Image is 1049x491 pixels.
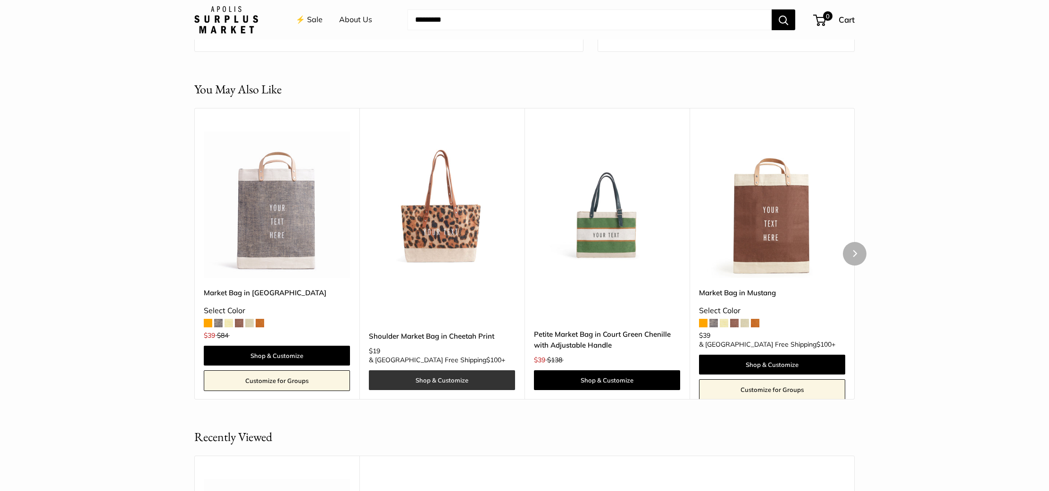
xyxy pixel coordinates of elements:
div: Select Color [204,304,350,318]
a: Shop & Customize [369,370,515,390]
a: Shop & Customize [699,355,845,374]
img: Market Bag in Mustang [699,132,845,278]
a: Market Bag in MustangMarket Bag in Mustang [699,132,845,278]
a: description_Our very first Chenille-Jute Market bagdescription_Adjustable Handles for whatever mo... [534,132,680,278]
span: $19 [369,347,380,355]
a: Market Bag in Mustang [699,287,845,298]
a: Market Bag in [GEOGRAPHIC_DATA] [204,287,350,298]
span: $100 [816,340,832,349]
a: description_Make it yours with personalized textdescription_Our first every Chambray Jute bag... [204,132,350,278]
span: & [GEOGRAPHIC_DATA] Free Shipping + [699,341,835,348]
a: description_Make it yours with custom printed text.Shoulder Market Bag in Cheetah Print [369,132,515,278]
span: $39 [699,331,710,340]
h2: You May Also Like [194,80,282,99]
span: $39 [534,356,545,364]
img: description_Make it yours with personalized text [204,132,350,278]
h2: Recently Viewed [194,428,272,446]
a: Shop & Customize [204,346,350,366]
a: 0 Cart [814,12,855,27]
span: $39 [204,331,215,340]
a: Customize for Groups [699,379,845,400]
input: Search... [408,9,772,30]
img: description_Make it yours with custom printed text. [369,132,515,278]
img: Apolis: Surplus Market [194,6,258,33]
button: Search [772,9,795,30]
span: $100 [486,356,501,364]
div: Select Color [699,304,845,318]
a: Shoulder Market Bag in Cheetah Print [369,331,515,341]
span: $138 [547,356,562,364]
a: Petite Market Bag in Court Green Chenille with Adjustable Handle [534,329,680,351]
img: description_Our very first Chenille-Jute Market bag [534,132,680,278]
span: & [GEOGRAPHIC_DATA] Free Shipping + [369,357,505,363]
a: About Us [339,13,372,27]
span: $84 [217,331,228,340]
button: Next [843,242,866,266]
a: Customize for Groups [204,370,350,391]
span: 0 [823,11,833,21]
a: Shop & Customize [534,370,680,390]
a: ⚡️ Sale [296,13,323,27]
span: Cart [839,15,855,25]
